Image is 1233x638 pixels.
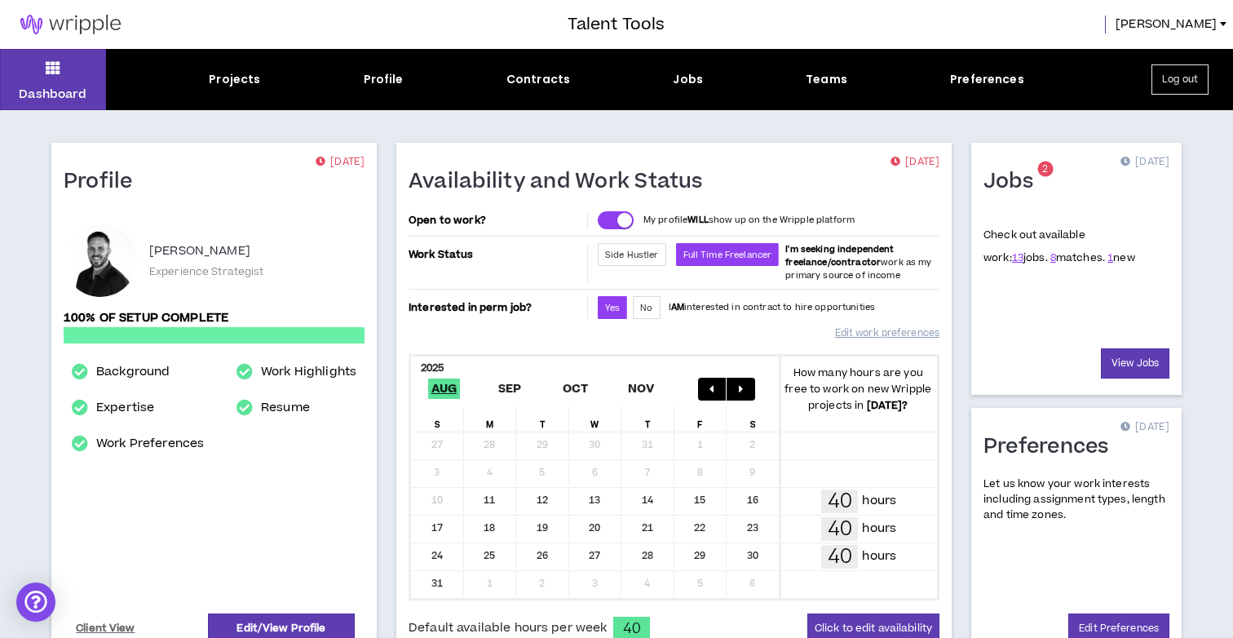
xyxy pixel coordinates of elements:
[559,379,592,399] span: Oct
[464,407,517,432] div: M
[316,154,365,171] p: [DATE]
[621,407,674,432] div: T
[727,407,780,432] div: S
[867,398,908,413] b: [DATE] ?
[671,301,684,313] strong: AM
[983,169,1045,195] h1: Jobs
[506,71,570,88] div: Contracts
[409,243,584,266] p: Work Status
[605,249,659,261] span: Side Hustler
[983,476,1169,524] p: Let us know your work interests including assignment types, length and time zones.
[64,224,137,297] div: Luke H.
[409,296,584,319] p: Interested in perm job?
[261,398,310,418] a: Resume
[96,362,170,382] a: Background
[1116,16,1217,33] span: [PERSON_NAME]
[1120,154,1169,171] p: [DATE]
[1107,250,1135,265] span: new
[411,407,464,432] div: S
[1042,162,1048,176] span: 2
[421,361,444,375] b: 2025
[261,362,356,382] a: Work Highlights
[785,243,894,268] b: I'm seeking independent freelance/contractor
[1120,419,1169,436] p: [DATE]
[149,264,264,279] p: Experience Strategist
[19,86,86,103] p: Dashboard
[64,309,365,327] p: 100% of setup complete
[687,214,709,226] strong: WILL
[149,241,250,261] p: [PERSON_NAME]
[428,379,461,399] span: Aug
[673,71,703,88] div: Jobs
[785,243,931,281] span: work as my primary source of income
[516,407,569,432] div: T
[568,12,665,37] h3: Talent Tools
[674,407,727,432] div: F
[1012,250,1048,265] span: jobs.
[364,71,404,88] div: Profile
[409,619,607,637] span: Default available hours per week
[950,71,1024,88] div: Preferences
[1107,250,1113,265] a: 1
[625,379,658,399] span: Nov
[409,169,715,195] h1: Availability and Work Status
[780,365,938,414] p: How many hours are you free to work on new Wripple projects in
[1050,250,1056,265] a: 8
[64,169,145,195] h1: Profile
[1101,348,1169,379] a: View Jobs
[409,214,584,227] p: Open to work?
[862,520,896,538] p: hours
[1151,64,1209,95] button: Log out
[495,379,525,399] span: Sep
[640,302,652,314] span: No
[1050,250,1105,265] span: matches.
[983,434,1121,460] h1: Preferences
[1037,162,1053,177] sup: 2
[605,302,620,314] span: Yes
[983,228,1135,265] p: Check out available work:
[1012,250,1023,265] a: 13
[669,301,876,314] p: I interested in contract to hire opportunities
[96,398,154,418] a: Expertise
[209,71,260,88] div: Projects
[890,154,939,171] p: [DATE]
[643,214,855,227] p: My profile show up on the Wripple platform
[835,319,939,348] a: Edit work preferences
[569,407,622,432] div: W
[862,492,896,510] p: hours
[806,71,847,88] div: Teams
[16,583,55,622] div: Open Intercom Messenger
[96,434,204,454] a: Work Preferences
[862,547,896,565] p: hours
